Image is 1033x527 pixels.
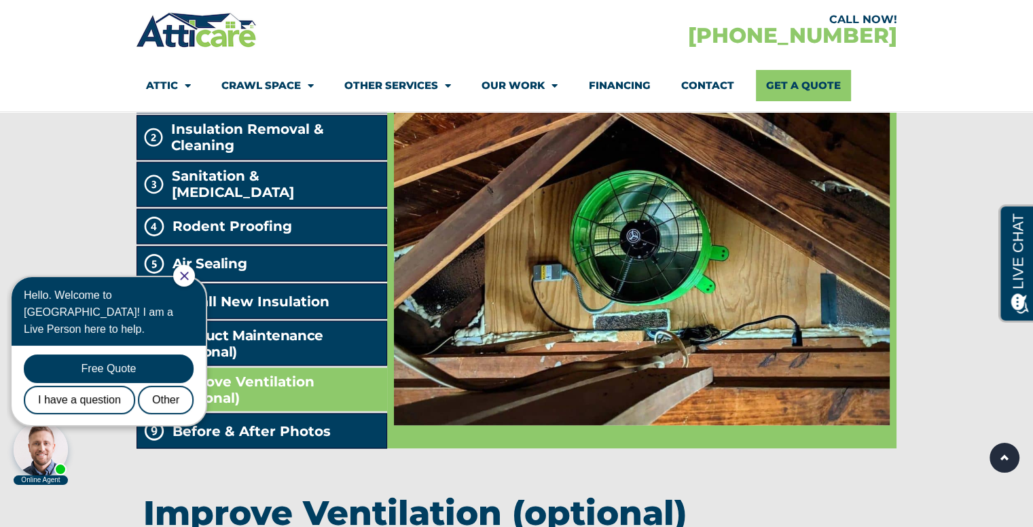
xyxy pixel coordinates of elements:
a: Financing [588,70,650,101]
a: Attic [146,70,191,101]
a: Contact [681,70,733,101]
div: CALL NOW! [516,14,896,25]
span: Sanitation & [MEDICAL_DATA] [172,168,381,200]
h2: Air Sealing [173,255,247,272]
span: Rodent Proofing [173,218,292,234]
span: Insulation Removal & Cleaning [171,121,381,153]
a: Our Work [482,70,558,101]
nav: Menu [146,70,886,101]
span: Before & After Photos [173,422,331,439]
a: Other Services [344,70,451,101]
a: Get A Quote [756,70,851,101]
span: Install New Insulation [173,293,329,309]
span: Improve Ventilation (optional) [171,373,382,405]
a: Crawl Space [221,70,314,101]
span: Opens a chat window [33,11,109,28]
h2: Air Duct Maintenance (optional) [171,327,381,359]
iframe: Chat Invitation [7,263,224,486]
